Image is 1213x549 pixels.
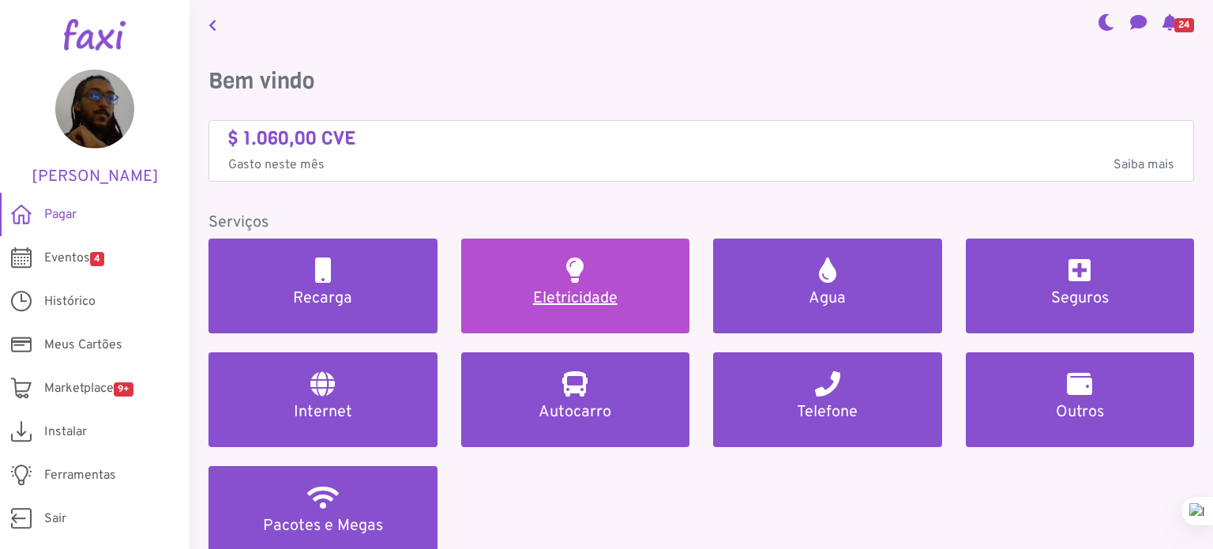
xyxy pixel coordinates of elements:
[1113,156,1174,175] span: Saiba mais
[208,213,1194,232] h5: Serviços
[985,403,1176,422] h5: Outros
[44,379,133,398] span: Marketplace
[228,127,1174,150] h4: $ 1.060,00 CVE
[461,239,690,333] a: Eletricidade
[90,252,104,266] span: 4
[44,336,122,355] span: Meus Cartões
[208,239,438,333] a: Recarga
[228,127,1174,175] a: $ 1.060,00 CVE Gasto neste mêsSaiba mais
[24,167,166,186] h5: [PERSON_NAME]
[208,352,438,447] a: Internet
[227,403,419,422] h5: Internet
[1174,18,1194,32] span: 24
[732,403,923,422] h5: Telefone
[44,510,66,528] span: Sair
[713,239,942,333] a: Agua
[480,289,671,308] h5: Eletricidade
[480,403,671,422] h5: Autocarro
[227,289,419,308] h5: Recarga
[228,156,1174,175] p: Gasto neste mês
[208,68,1194,95] h3: Bem vindo
[44,249,104,268] span: Eventos
[44,292,96,311] span: Histórico
[44,423,87,442] span: Instalar
[227,517,419,536] h5: Pacotes e Megas
[44,466,116,485] span: Ferramentas
[732,289,923,308] h5: Agua
[114,382,133,397] span: 9+
[966,239,1195,333] a: Seguros
[966,352,1195,447] a: Outros
[461,352,690,447] a: Autocarro
[713,352,942,447] a: Telefone
[44,205,77,224] span: Pagar
[985,289,1176,308] h5: Seguros
[24,70,166,186] a: [PERSON_NAME]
